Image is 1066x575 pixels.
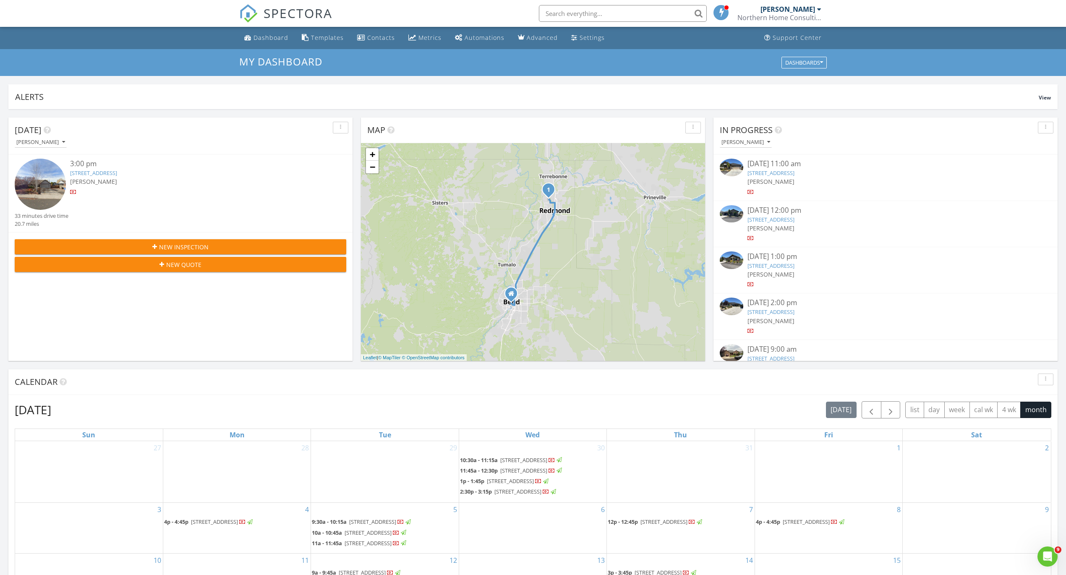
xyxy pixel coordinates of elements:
td: Go to August 8, 2025 [755,503,902,554]
a: Metrics [405,30,445,46]
span: [STREET_ADDRESS] [500,467,547,474]
span: 9:30a - 10:15a [312,518,347,525]
a: Go to August 10, 2025 [152,554,163,567]
div: Metrics [418,34,442,42]
div: Dashboards [785,60,823,65]
a: [STREET_ADDRESS] [747,308,794,316]
img: The Best Home Inspection Software - Spectora [239,4,258,23]
td: Go to August 9, 2025 [903,503,1050,554]
button: cal wk [969,402,998,418]
a: Go to August 4, 2025 [303,503,311,516]
span: [STREET_ADDRESS] [500,456,547,464]
a: Tuesday [377,429,393,441]
a: 4p - 4:45p [STREET_ADDRESS] [756,518,846,525]
div: Automations [465,34,504,42]
a: Go to August 8, 2025 [895,503,902,516]
span: [STREET_ADDRESS] [345,529,392,536]
span: 1p - 1:45p [460,477,484,485]
span: [PERSON_NAME] [747,270,794,278]
div: Support Center [773,34,822,42]
a: Contacts [354,30,398,46]
span: [PERSON_NAME] [747,178,794,186]
a: [DATE] 1:00 pm [STREET_ADDRESS] [PERSON_NAME] [720,251,1051,289]
div: 20.7 miles [15,220,68,228]
a: 1p - 1:45p [STREET_ADDRESS] [460,477,550,485]
a: [STREET_ADDRESS] [747,216,794,223]
div: [DATE] 9:00 am [747,344,1024,355]
span: Map [367,124,385,136]
div: 33 minutes drive time [15,212,68,220]
button: list [905,402,924,418]
img: 9354933%2Fcover_photos%2FMCch8UwGs1fDQnodueNi%2Fsmall.jpg [720,344,743,362]
div: | [361,354,467,361]
a: Advanced [515,30,561,46]
button: week [944,402,970,418]
a: 11:45a - 12:30p [STREET_ADDRESS] [460,466,606,476]
span: SPECTORA [264,4,332,22]
a: Support Center [761,30,825,46]
button: New Inspection [15,239,346,254]
a: 10a - 10:45a [STREET_ADDRESS] [312,529,408,536]
a: © MapTiler [378,355,401,360]
td: Go to August 4, 2025 [163,503,311,554]
a: SPECTORA [239,11,332,29]
div: [DATE] 11:00 am [747,159,1024,169]
a: Zoom out [366,161,379,173]
a: 10:30a - 11:15a [STREET_ADDRESS] [460,455,606,465]
span: 12p - 12:45p [608,518,638,525]
td: Go to July 30, 2025 [459,441,606,503]
a: 12p - 12:45p [STREET_ADDRESS] [608,517,753,527]
a: Automations (Basic) [452,30,508,46]
a: Monday [228,429,246,441]
td: Go to August 2, 2025 [903,441,1050,503]
div: 404 NW Bond Street, Bend OR 97703 [511,293,516,298]
a: 4p - 4:45p [STREET_ADDRESS] [756,517,901,527]
a: 11a - 11:45a [STREET_ADDRESS] [312,539,408,547]
span: [STREET_ADDRESS] [349,518,396,525]
a: 3:00 pm [STREET_ADDRESS] [PERSON_NAME] 33 minutes drive time 20.7 miles [15,159,346,228]
td: Go to July 27, 2025 [15,441,163,503]
img: 9346009%2Fcover_photos%2FlY2vqZJBGLeqhF9igWjI%2Fsmall.jpg [720,159,743,176]
div: 2515 NW 22nd St, Redmond, OR 97756 [549,189,554,194]
div: Advanced [527,34,558,42]
iframe: Intercom live chat [1037,546,1058,567]
img: 9346024%2Fcover_photos%2Fs3nC7p70hvAoCagysuzo%2Fsmall.jpg [720,205,743,223]
td: Go to July 31, 2025 [607,441,755,503]
span: My Dashboard [239,55,322,68]
button: day [924,402,945,418]
div: Dashboard [253,34,288,42]
td: Go to August 5, 2025 [311,503,459,554]
button: 4 wk [997,402,1021,418]
a: Go to July 28, 2025 [300,441,311,455]
a: [DATE] 11:00 am [STREET_ADDRESS] [PERSON_NAME] [720,159,1051,196]
span: [PERSON_NAME] [747,224,794,232]
span: 4p - 4:45p [164,518,188,525]
input: Search everything... [539,5,707,22]
span: [STREET_ADDRESS] [191,518,238,525]
a: 2:30p - 3:15p [STREET_ADDRESS] [460,488,557,495]
span: [STREET_ADDRESS] [345,539,392,547]
button: month [1020,402,1051,418]
span: New Inspection [159,243,209,251]
a: 10a - 10:45a [STREET_ADDRESS] [312,528,457,538]
td: Go to August 6, 2025 [459,503,606,554]
a: Go to August 14, 2025 [744,554,755,567]
a: Go to August 9, 2025 [1043,503,1050,516]
div: [PERSON_NAME] [760,5,815,13]
a: Go to August 6, 2025 [599,503,606,516]
div: [DATE] 12:00 pm [747,205,1024,216]
img: 9346036%2Fcover_photos%2FJJdcLs09eaZg2x6sdyD4%2Fsmall.jpg [720,251,743,269]
a: 11:45a - 12:30p [STREET_ADDRESS] [460,467,563,474]
div: Northern Home Consulting LLC [737,13,821,22]
span: 10:30a - 11:15a [460,456,498,464]
a: 2:30p - 3:15p [STREET_ADDRESS] [460,487,606,497]
a: [DATE] 9:00 am [STREET_ADDRESS] [PERSON_NAME] [720,344,1051,382]
button: Dashboards [781,57,827,68]
a: Go to July 30, 2025 [596,441,606,455]
td: Go to August 1, 2025 [755,441,902,503]
a: © OpenStreetMap contributors [402,355,465,360]
td: Go to August 3, 2025 [15,503,163,554]
a: Settings [568,30,608,46]
a: [STREET_ADDRESS] [747,262,794,269]
a: Go to August 5, 2025 [452,503,459,516]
